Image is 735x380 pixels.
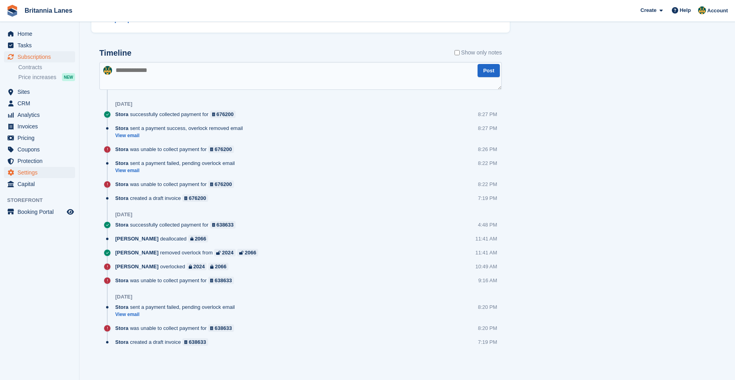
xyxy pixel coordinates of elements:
[18,74,56,81] span: Price increases
[17,178,65,190] span: Capital
[115,194,212,202] div: created a draft invoice
[115,221,240,229] div: successfully collected payment for
[115,311,239,318] a: View email
[680,6,691,14] span: Help
[478,111,497,118] div: 8:27 PM
[115,180,238,188] div: was unable to collect payment for
[115,124,128,132] span: Stora
[208,277,234,284] a: 638633
[18,64,75,71] a: Contracts
[215,324,232,332] div: 638633
[115,111,240,118] div: successfully collected payment for
[17,144,65,155] span: Coupons
[4,132,75,143] a: menu
[115,303,128,311] span: Stora
[115,159,239,167] div: sent a payment failed, pending overlock email
[17,206,65,217] span: Booking Portal
[115,132,247,139] a: View email
[208,180,234,188] a: 676200
[208,263,228,270] a: 2066
[115,101,132,107] div: [DATE]
[208,324,234,332] a: 638633
[4,98,75,109] a: menu
[6,5,18,17] img: stora-icon-8386f47178a22dfd0bd8f6a31ec36ba5ce8667c1dd55bd0f319d3a0aa187defe.svg
[115,145,128,153] span: Stora
[187,263,207,270] a: 2024
[17,28,65,39] span: Home
[17,155,65,167] span: Protection
[237,249,258,256] a: 2066
[193,263,205,270] div: 2024
[478,221,497,229] div: 4:48 PM
[115,277,128,284] span: Stora
[115,249,262,256] div: removed overlock from
[17,121,65,132] span: Invoices
[115,303,239,311] div: sent a payment failed, pending overlock email
[115,211,132,218] div: [DATE]
[188,235,208,242] a: 2066
[478,303,497,311] div: 8:20 PM
[475,235,497,242] div: 11:41 AM
[215,145,232,153] div: 676200
[17,109,65,120] span: Analytics
[4,178,75,190] a: menu
[99,48,132,58] h2: Timeline
[4,121,75,132] a: menu
[4,51,75,62] a: menu
[475,249,497,256] div: 11:41 AM
[17,98,65,109] span: CRM
[707,7,728,15] span: Account
[4,40,75,51] a: menu
[17,86,65,97] span: Sites
[115,324,128,332] span: Stora
[115,277,238,284] div: was unable to collect payment for
[208,145,234,153] a: 676200
[115,167,239,174] a: View email
[17,51,65,62] span: Subscriptions
[115,263,159,270] span: [PERSON_NAME]
[217,111,234,118] div: 676200
[210,111,236,118] a: 676200
[7,196,79,204] span: Storefront
[215,180,232,188] div: 676200
[115,145,238,153] div: was unable to collect payment for
[17,40,65,51] span: Tasks
[182,338,208,346] a: 638633
[4,109,75,120] a: menu
[4,155,75,167] a: menu
[17,132,65,143] span: Pricing
[478,180,497,188] div: 8:22 PM
[4,28,75,39] a: menu
[478,145,497,153] div: 8:26 PM
[115,180,128,188] span: Stora
[4,167,75,178] a: menu
[21,4,75,17] a: Britannia Lanes
[4,86,75,97] a: menu
[62,73,75,81] div: NEW
[115,124,247,132] div: sent a payment success, overlock removed email
[698,6,706,14] img: Sarah Lane
[18,73,75,81] a: Price increases NEW
[115,294,132,300] div: [DATE]
[115,338,128,346] span: Stora
[115,159,128,167] span: Stora
[189,194,206,202] div: 676200
[66,207,75,217] a: Preview store
[210,221,236,229] a: 638633
[115,324,238,332] div: was unable to collect payment for
[455,48,460,57] input: Show only notes
[195,235,206,242] div: 2066
[640,6,656,14] span: Create
[478,338,497,346] div: 7:19 PM
[4,206,75,217] a: menu
[4,144,75,155] a: menu
[115,235,212,242] div: deallocated
[455,48,502,57] label: Show only notes
[478,194,497,202] div: 7:19 PM
[478,159,497,167] div: 8:22 PM
[215,263,226,270] div: 2066
[182,194,208,202] a: 676200
[214,249,235,256] a: 2024
[217,221,234,229] div: 638633
[478,124,497,132] div: 8:27 PM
